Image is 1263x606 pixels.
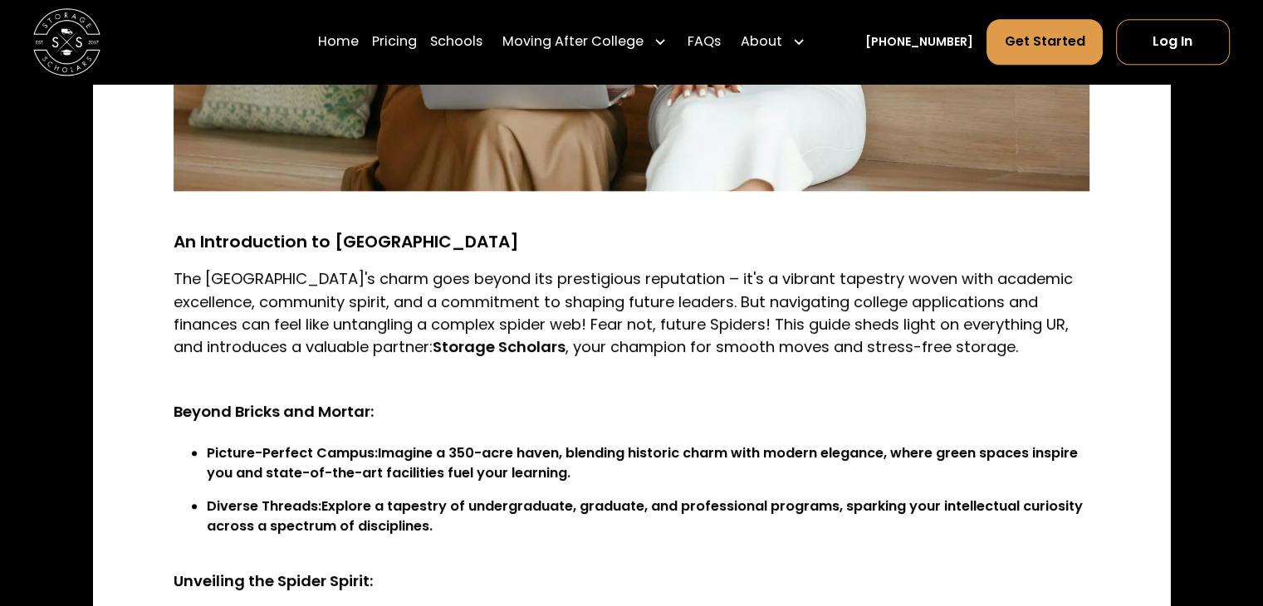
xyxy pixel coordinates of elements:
strong: Beyond Bricks and Mortar: [174,401,374,422]
strong: An Introduction to [GEOGRAPHIC_DATA] [174,230,519,253]
div: About [741,32,782,51]
a: Schools [430,18,482,65]
div: Moving After College [502,32,644,51]
a: FAQs [687,18,720,65]
img: Storage Scholars main logo [33,8,100,76]
strong: Picture-Perfect Campus: [207,443,378,462]
a: [PHONE_NUMBER] [865,33,973,51]
a: Log In [1116,19,1230,64]
strong: Unveiling the Spider Spirit: [174,570,373,591]
a: home [33,8,100,76]
li: Explore a tapestry of undergraduate, graduate, and professional programs, sparking your intellect... [207,496,1089,536]
div: About [734,18,812,65]
strong: Storage Scholars [433,336,565,357]
div: Moving After College [496,18,673,65]
a: Pricing [372,18,417,65]
strong: Diverse Threads: [207,496,321,516]
a: Get Started [986,19,1102,64]
a: Home [318,18,359,65]
li: Imagine a 350-acre haven, blending historic charm with modern elegance, where green spaces inspir... [207,443,1089,483]
p: The [GEOGRAPHIC_DATA]'s charm goes beyond its prestigious reputation – it's a vibrant tapestry wo... [174,267,1089,358]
